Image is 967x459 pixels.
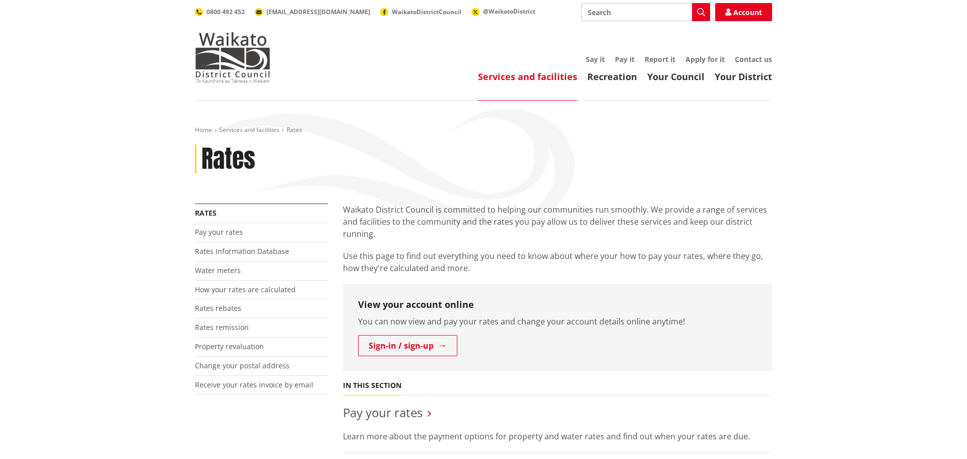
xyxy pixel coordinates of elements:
a: Home [195,125,212,134]
h1: Rates [201,145,255,174]
a: Your District [715,71,772,83]
a: WaikatoDistrictCouncil [380,8,461,16]
a: @WaikatoDistrict [471,7,535,16]
a: Report it [645,54,675,64]
a: Apply for it [685,54,725,64]
a: Services and facilities [219,125,280,134]
span: WaikatoDistrictCouncil [392,8,461,16]
a: Pay it [615,54,635,64]
a: Rates remission [195,322,249,332]
a: Receive your rates invoice by email [195,380,313,389]
a: How your rates are calculated [195,285,296,294]
a: Services and facilities [478,71,577,83]
a: Say it [586,54,605,64]
a: Recreation [587,71,637,83]
img: Waikato District Council - Te Kaunihera aa Takiwaa o Waikato [195,32,270,83]
a: Rates Information Database [195,246,289,256]
a: Rates rebates [195,303,241,313]
nav: breadcrumb [195,126,772,135]
a: 0800 492 452 [195,8,245,16]
p: Use this page to find out everything you need to know about where your how to pay your rates, whe... [343,250,772,274]
input: Search input [581,3,710,21]
a: Change your postal address [195,361,290,370]
a: Sign-in / sign-up [358,335,457,356]
a: Water meters [195,266,241,275]
a: Pay your rates [343,404,423,421]
a: Pay your rates [195,227,243,237]
p: Waikato District Council is committed to helping our communities run smoothly. We provide a range... [343,204,772,240]
span: Rates [287,125,302,134]
a: Account [715,3,772,21]
p: Learn more about the payment options for property and water rates and find out when your rates ar... [343,430,772,442]
a: Your Council [647,71,705,83]
h5: In this section [343,381,401,390]
h3: View your account online [358,299,757,310]
span: 0800 492 452 [206,8,245,16]
a: [EMAIL_ADDRESS][DOMAIN_NAME] [255,8,370,16]
a: Property revaluation [195,342,264,351]
span: [EMAIL_ADDRESS][DOMAIN_NAME] [266,8,370,16]
a: Contact us [735,54,772,64]
p: You can now view and pay your rates and change your account details online anytime! [358,315,757,327]
a: Rates [195,208,217,218]
span: @WaikatoDistrict [483,7,535,16]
